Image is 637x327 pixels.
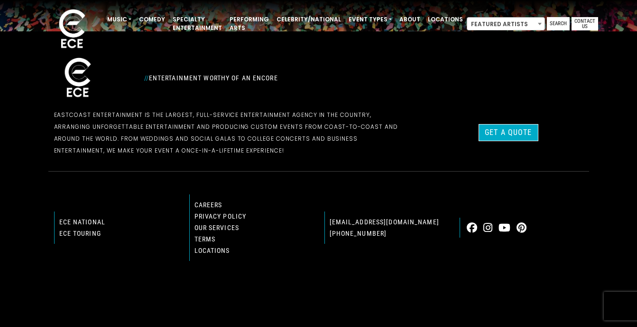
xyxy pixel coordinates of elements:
a: Specialty Entertainment [169,11,226,36]
a: Music [103,11,135,28]
a: Privacy Policy [194,212,247,220]
a: Search [547,17,570,30]
p: © 2024 EastCoast Entertainment, Inc. [54,284,583,296]
span: // [144,74,149,82]
div: Entertainment Worthy of an Encore [138,70,409,86]
a: Terms [194,235,216,243]
a: Event Types [345,11,396,28]
img: ece_new_logo_whitev2-1.png [48,7,96,53]
a: [EMAIL_ADDRESS][DOMAIN_NAME] [330,218,439,226]
a: Comedy [135,11,169,28]
a: [PHONE_NUMBER] [330,230,387,237]
a: ECE Touring [59,230,101,237]
a: About [396,11,424,28]
a: Locations [194,247,230,254]
a: Get a Quote [479,124,538,141]
a: Performing Arts [226,11,273,36]
img: ece_new_logo_whitev2-1.png [54,55,102,101]
span: Featured Artists [467,18,545,31]
a: Our Services [194,224,239,231]
a: Contact Us [572,17,598,30]
a: Celebrity/National [273,11,345,28]
a: Careers [194,201,222,209]
span: Featured Artists [467,17,545,30]
a: Locations [424,11,467,28]
a: ECE national [59,218,105,226]
p: EastCoast Entertainment is the largest, full-service entertainment agency in the country, arrangi... [54,109,403,156]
